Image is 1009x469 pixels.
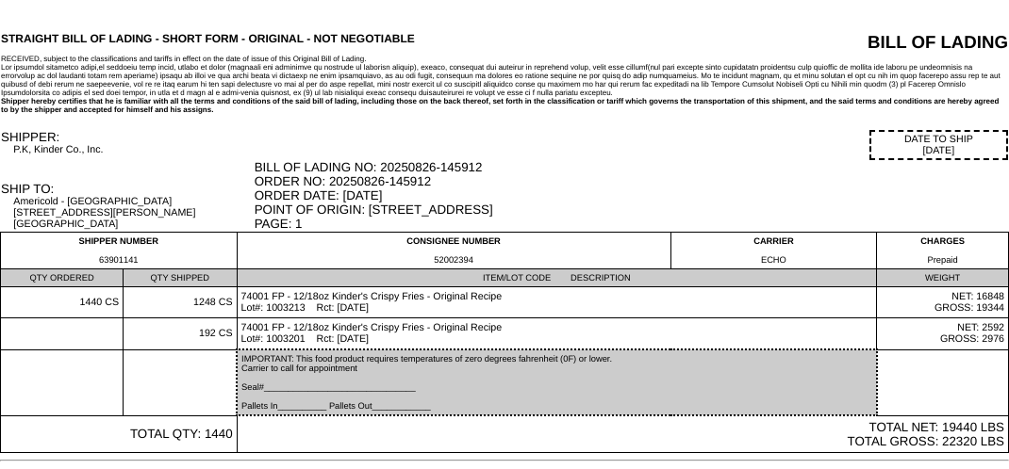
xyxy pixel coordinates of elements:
[729,32,1008,53] div: BILL OF LADING
[241,255,667,265] div: 52002394
[1,287,124,318] td: 1440 CS
[237,287,877,318] td: 74001 FP - 12/18oz Kinder's Crispy Fries - Original Recipe Lot#: 1003213 Rct: [DATE]
[124,318,237,350] td: 192 CS
[877,269,1009,287] td: WEIGHT
[877,233,1009,269] td: CHARGES
[869,130,1008,160] div: DATE TO SHIP [DATE]
[1,415,238,453] td: TOTAL QTY: 1440
[881,255,1004,265] div: Prepaid
[237,269,877,287] td: ITEM/LOT CODE DESCRIPTION
[675,255,872,265] div: ECHO
[1,233,238,269] td: SHIPPER NUMBER
[13,196,252,230] div: Americold - [GEOGRAPHIC_DATA] [STREET_ADDRESS][PERSON_NAME] [GEOGRAPHIC_DATA]
[255,160,1008,231] div: BILL OF LADING NO: 20250826-145912 ORDER NO: 20250826-145912 ORDER DATE: [DATE] POINT OF ORIGIN: ...
[5,255,233,265] div: 63901141
[1,182,253,196] div: SHIP TO:
[237,233,670,269] td: CONSIGNEE NUMBER
[124,287,237,318] td: 1248 CS
[1,130,253,144] div: SHIPPER:
[877,318,1009,350] td: NET: 2592 GROSS: 2976
[670,233,876,269] td: CARRIER
[124,269,237,287] td: QTY SHIPPED
[237,349,877,415] td: IMPORTANT: This food product requires temperatures of zero degrees fahrenheit (0F) or lower. Carr...
[237,318,877,350] td: 74001 FP - 12/18oz Kinder's Crispy Fries - Original Recipe Lot#: 1003201 Rct: [DATE]
[1,269,124,287] td: QTY ORDERED
[1,97,1008,114] div: Shipper hereby certifies that he is familiar with all the terms and conditions of the said bill o...
[877,287,1009,318] td: NET: 16848 GROSS: 19344
[237,415,1008,453] td: TOTAL NET: 19440 LBS TOTAL GROSS: 22320 LBS
[13,144,252,155] div: P.K, Kinder Co., Inc.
